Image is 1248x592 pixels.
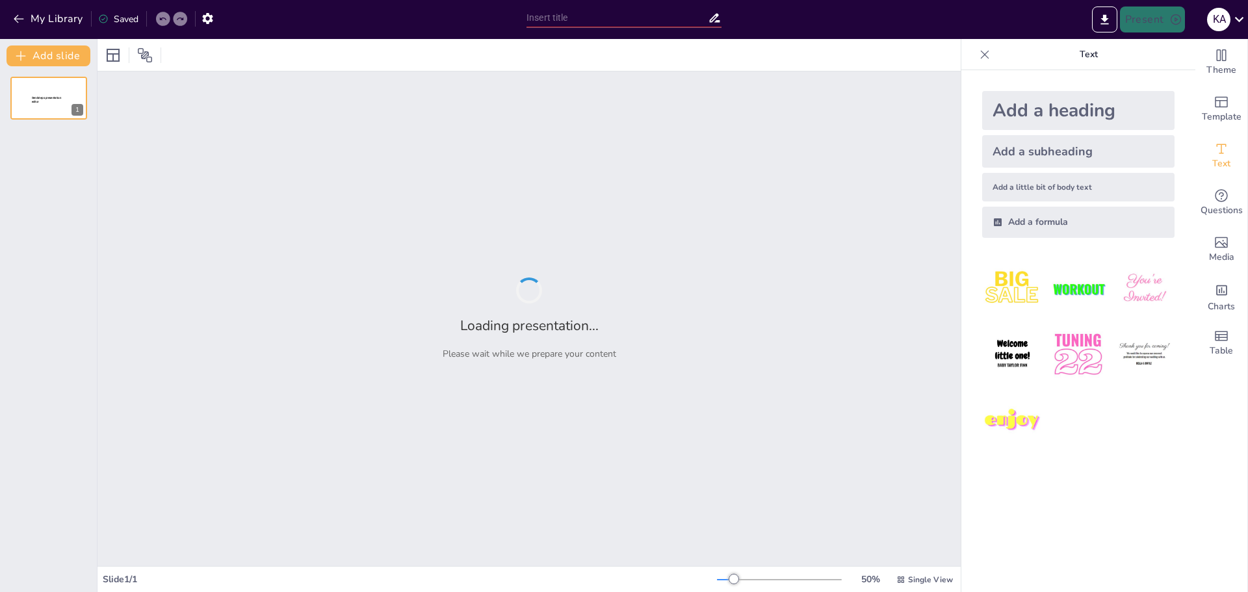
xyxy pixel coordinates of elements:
[982,207,1175,238] div: Add a formula
[1114,324,1175,385] img: 6.jpeg
[1212,157,1230,171] span: Text
[1048,324,1108,385] img: 5.jpeg
[98,13,138,25] div: Saved
[1209,250,1234,264] span: Media
[982,391,1043,451] img: 7.jpeg
[982,91,1175,130] div: Add a heading
[137,47,153,63] span: Position
[1195,133,1247,179] div: Add text boxes
[103,573,717,586] div: Slide 1 / 1
[1092,6,1117,32] button: Export to PowerPoint
[1208,300,1235,314] span: Charts
[1202,110,1241,124] span: Template
[1201,203,1243,218] span: Questions
[1195,86,1247,133] div: Add ready made slides
[982,173,1175,201] div: Add a little bit of body text
[995,39,1182,70] p: Text
[1048,259,1108,319] img: 2.jpeg
[1120,6,1185,32] button: Present
[1206,63,1236,77] span: Theme
[103,45,123,66] div: Layout
[855,573,886,586] div: 50 %
[982,259,1043,319] img: 1.jpeg
[1207,6,1230,32] button: k a
[1195,320,1247,367] div: Add a table
[71,104,83,116] div: 1
[1195,39,1247,86] div: Change the overall theme
[6,45,90,66] button: Add slide
[1195,273,1247,320] div: Add charts and graphs
[443,348,616,360] p: Please wait while we prepare your content
[1207,8,1230,31] div: k a
[32,96,61,103] span: Sendsteps presentation editor
[460,316,599,335] h2: Loading presentation...
[1114,259,1175,319] img: 3.jpeg
[982,135,1175,168] div: Add a subheading
[982,324,1043,385] img: 4.jpeg
[10,8,88,29] button: My Library
[526,8,708,27] input: Insert title
[1210,344,1233,358] span: Table
[10,77,87,120] div: 1
[908,574,953,585] span: Single View
[1195,226,1247,273] div: Add images, graphics, shapes or video
[1195,179,1247,226] div: Get real-time input from your audience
